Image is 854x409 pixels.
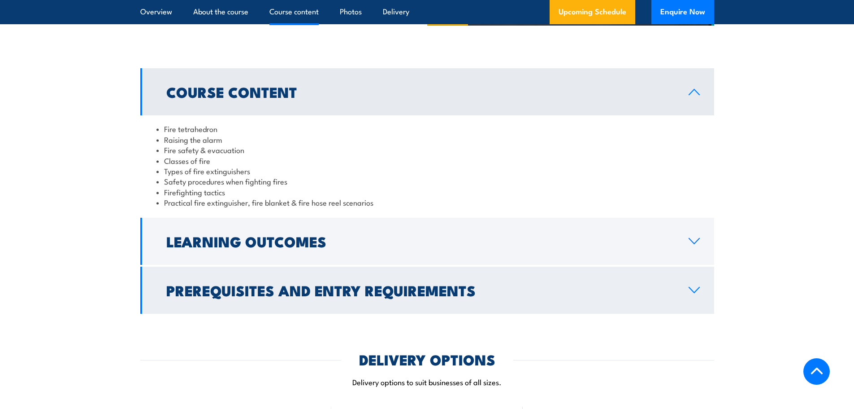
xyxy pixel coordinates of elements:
[140,68,714,115] a: Course Content
[166,235,674,247] h2: Learning Outcomes
[156,123,698,134] li: Fire tetrahedron
[166,284,674,296] h2: Prerequisites and Entry Requirements
[166,85,674,98] h2: Course Content
[156,197,698,207] li: Practical fire extinguisher, fire blanket & fire hose reel scenarios
[156,176,698,186] li: Safety procedures when fighting fires
[140,218,714,265] a: Learning Outcomes
[156,166,698,176] li: Types of fire extinguishers
[140,267,714,314] a: Prerequisites and Entry Requirements
[156,134,698,145] li: Raising the alarm
[156,155,698,166] li: Classes of fire
[156,187,698,197] li: Firefighting tactics
[140,377,714,387] p: Delivery options to suit businesses of all sizes.
[156,145,698,155] li: Fire safety & evacuation
[359,353,495,365] h2: DELIVERY OPTIONS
